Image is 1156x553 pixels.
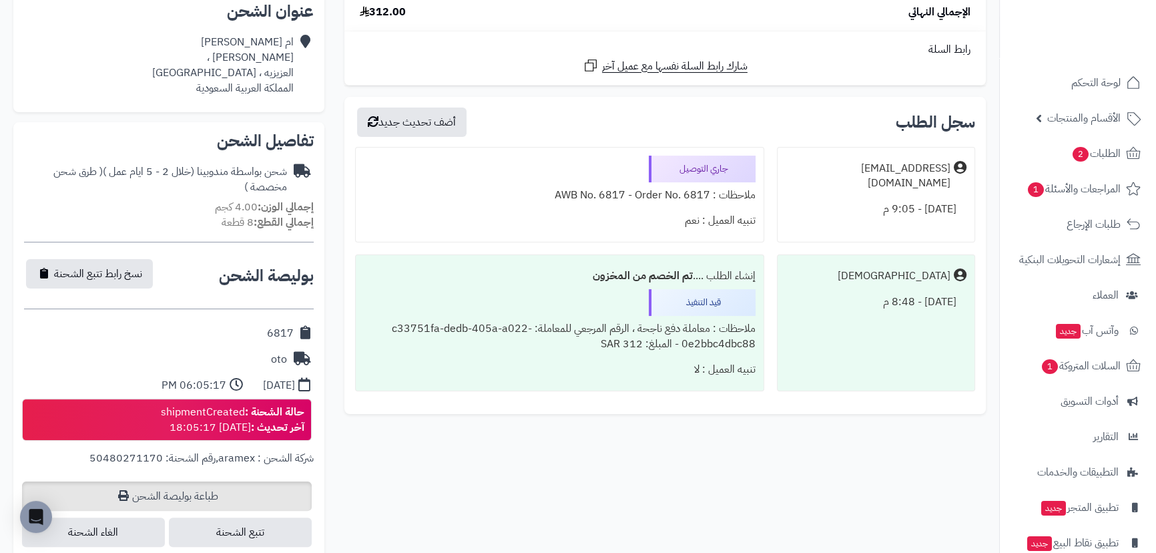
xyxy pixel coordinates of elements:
[649,289,756,316] div: قيد التنفيذ
[786,289,966,315] div: [DATE] - 8:48 م
[222,214,314,230] small: 8 قطعة
[53,164,287,195] span: ( طرق شحن مخصصة )
[1008,350,1148,382] a: السلات المتروكة1
[357,108,467,137] button: أضف تحديث جديد
[24,133,314,149] h2: تفاصيل الشحن
[364,182,756,208] div: ملاحظات : AWB No. 6817 - Order No. 6817
[1055,321,1119,340] span: وآتس آب
[364,263,756,289] div: إنشاء الطلب ....
[1008,456,1148,488] a: التطبيقات والخدمات
[20,501,52,533] div: Open Intercom Messenger
[593,268,693,284] b: تم الخصم من المخزون
[1008,138,1148,170] a: الطلبات2
[1071,73,1121,92] span: لوحة التحكم
[583,57,748,74] a: شارك رابط السلة نفسها مع عميل آخر
[169,518,312,547] a: تتبع الشحنة
[1040,498,1119,517] span: تطبيق المتجر
[22,518,165,547] span: الغاء الشحنة
[219,268,314,284] h2: بوليصة الشحن
[1027,180,1121,198] span: المراجعات والأسئلة
[215,199,314,215] small: 4.00 كجم
[1027,536,1052,551] span: جديد
[1008,208,1148,240] a: طلبات الإرجاع
[838,268,950,284] div: [DEMOGRAPHIC_DATA]
[1093,286,1119,305] span: العملاء
[1008,173,1148,205] a: المراجعات والأسئلة1
[267,326,294,341] div: 6817
[1028,182,1044,197] span: 1
[1056,324,1081,339] span: جديد
[364,357,756,383] div: تنبيه العميل : لا
[1073,147,1089,162] span: 2
[254,214,314,230] strong: إجمالي القطع:
[161,405,304,435] div: shipmentCreated [DATE] 18:05:17
[22,482,312,511] a: طباعة بوليصة الشحن
[649,156,756,182] div: جاري التوصيل
[364,208,756,234] div: تنبيه العميل : نعم
[1067,215,1121,234] span: طلبات الإرجاع
[263,378,295,393] div: [DATE]
[360,5,406,20] span: 312.00
[364,316,756,357] div: ملاحظات : معاملة دفع ناجحة ، الرقم المرجعي للمعاملة: c33751fa-dedb-405a-a022-0e2bbc4dbc88 - المبل...
[24,164,287,195] div: شحن بواسطة مندوبينا (خلال 2 - 5 ايام عمل )
[896,114,975,130] h3: سجل الطلب
[271,352,287,367] div: oto
[162,378,226,393] div: 06:05:17 PM
[218,450,314,466] span: شركة الشحن : aramex
[350,42,980,57] div: رابط السلة
[602,59,748,74] span: شارك رابط السلة نفسها مع عميل آخر
[786,196,966,222] div: [DATE] - 9:05 م
[245,404,304,420] strong: حالة الشحنة :
[786,161,950,192] div: [EMAIL_ADDRESS][DOMAIN_NAME]
[1041,357,1121,375] span: السلات المتروكة
[1008,492,1148,524] a: تطبيق المتجرجديد
[1093,427,1119,446] span: التقارير
[1061,392,1119,411] span: أدوات التسويق
[1042,359,1058,374] span: 1
[1008,279,1148,311] a: العملاء
[1041,501,1066,516] span: جديد
[1008,315,1148,347] a: وآتس آبجديد
[89,450,216,466] span: رقم الشحنة: 50480271170
[24,451,314,482] div: ,
[1008,421,1148,453] a: التقارير
[54,266,142,282] span: نسخ رابط تتبع الشحنة
[1047,109,1121,128] span: الأقسام والمنتجات
[1071,144,1121,163] span: الطلبات
[152,35,294,96] div: ام [PERSON_NAME] [PERSON_NAME] ، العزيزيه ، [GEOGRAPHIC_DATA] المملكة العربية السعودية
[908,5,970,20] span: الإجمالي النهائي
[26,259,153,289] button: نسخ رابط تتبع الشحنة
[1008,244,1148,276] a: إشعارات التحويلات البنكية
[1026,534,1119,552] span: تطبيق نقاط البيع
[1008,67,1148,99] a: لوحة التحكم
[1037,463,1119,482] span: التطبيقات والخدمات
[24,3,314,19] h2: عنوان الشحن
[1019,250,1121,269] span: إشعارات التحويلات البنكية
[1008,385,1148,417] a: أدوات التسويق
[258,199,314,215] strong: إجمالي الوزن:
[251,419,304,435] strong: آخر تحديث :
